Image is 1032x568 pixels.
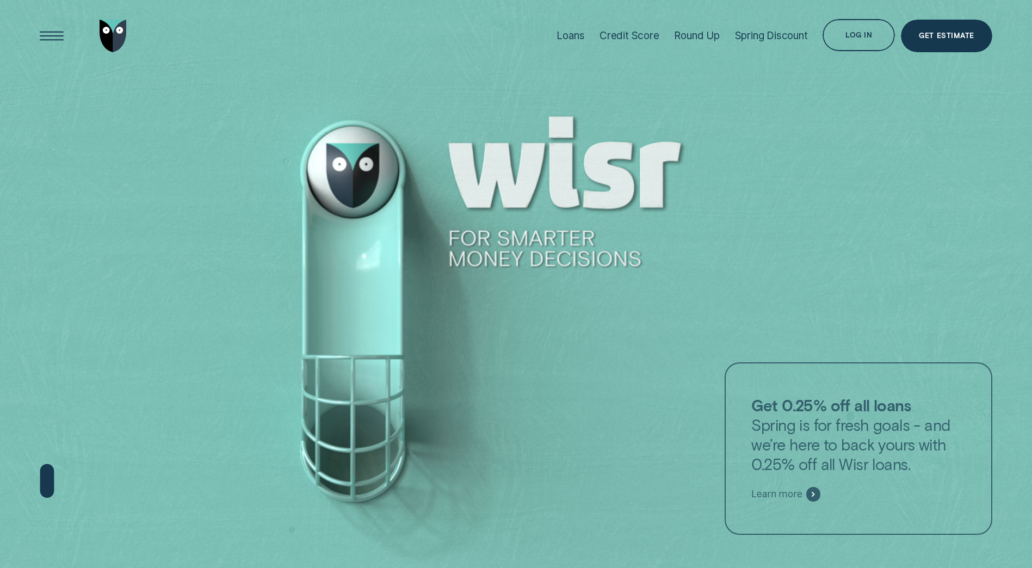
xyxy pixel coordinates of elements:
[674,29,720,42] div: Round Up
[35,20,68,52] button: Open Menu
[823,19,895,52] button: Log in
[901,20,992,52] a: Get Estimate
[557,29,584,42] div: Loans
[751,488,802,500] span: Learn more
[751,396,911,415] strong: Get 0.25% off all loans
[600,29,659,42] div: Credit Score
[735,29,808,42] div: Spring Discount
[751,396,965,474] p: Spring is for fresh goals - and we’re here to back yours with 0.25% off all Wisr loans.
[725,362,992,534] a: Get 0.25% off all loansSpring is for fresh goals - and we’re here to back yours with 0.25% off al...
[100,20,127,52] img: Wisr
